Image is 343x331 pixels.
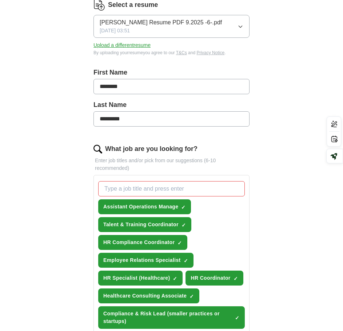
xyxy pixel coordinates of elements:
[98,271,183,286] button: HR Specialist (Healthcare)✓
[182,222,186,228] span: ✓
[93,15,250,38] button: [PERSON_NAME] Resume PDF 9.2025 -6-.pdf[DATE] 03:51
[103,292,187,300] span: Healthcare Consulting Associate
[184,258,188,264] span: ✓
[103,274,170,282] span: HR Specialist (Healthcare)
[186,271,243,286] button: HR Coordinator✓
[235,315,239,321] span: ✓
[93,100,250,110] label: Last Name
[234,276,238,282] span: ✓
[176,50,187,55] a: T&Cs
[93,145,102,153] img: search.png
[181,204,186,210] span: ✓
[103,256,180,264] span: Employee Relations Specialist
[103,239,175,246] span: HR Compliance Coordinator
[93,157,250,172] p: Enter job titles and/or pick from our suggestions (6-10 recommended)
[98,306,245,329] button: Compliance & Risk Lead (smaller practices or startups)✓
[98,181,245,196] input: Type a job title and press enter
[191,274,230,282] span: HR Coordinator
[103,203,178,211] span: Assistant Operations Manage
[103,310,232,325] span: Compliance & Risk Lead (smaller practices or startups)
[100,18,222,27] span: [PERSON_NAME] Resume PDF 9.2025 -6-.pdf
[98,199,191,214] button: Assistant Operations Manage✓
[93,68,250,77] label: First Name
[105,144,198,154] label: What job are you looking for?
[103,221,179,228] span: Talent & Training Coordinator
[98,217,191,232] button: Talent & Training Coordinator✓
[98,253,193,268] button: Employee Relations Specialist✓
[98,288,199,303] button: Healthcare Consulting Associate✓
[100,27,130,35] span: [DATE] 03:51
[93,49,250,56] div: By uploading your resume you agree to our and .
[173,276,177,282] span: ✓
[190,294,194,299] span: ✓
[93,41,151,49] button: Upload a differentresume
[178,240,182,246] span: ✓
[98,235,187,250] button: HR Compliance Coordinator✓
[196,50,224,55] a: Privacy Notice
